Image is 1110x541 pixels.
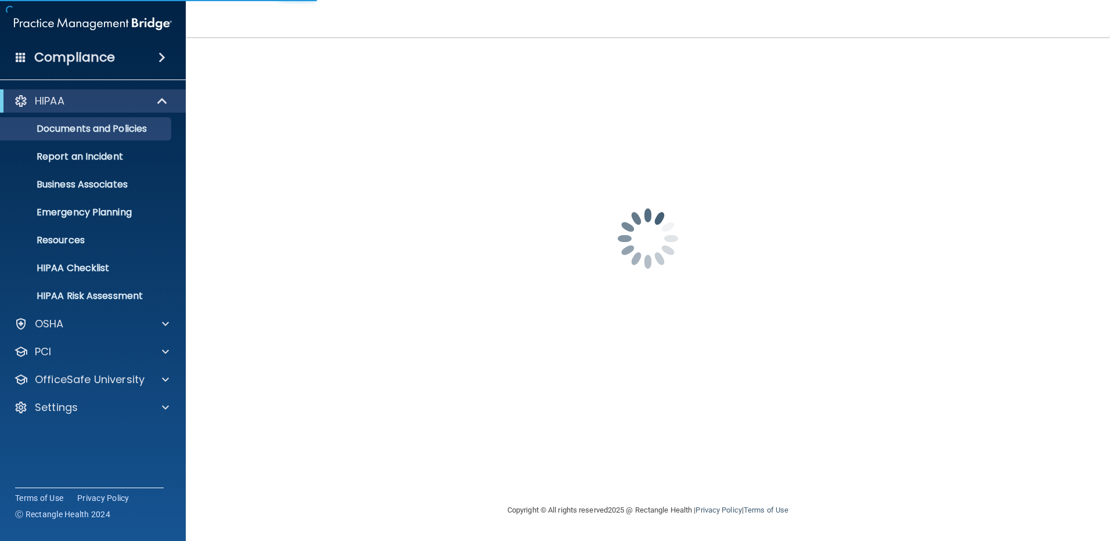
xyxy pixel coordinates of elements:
[8,207,166,218] p: Emergency Planning
[14,94,168,108] a: HIPAA
[15,508,110,520] span: Ⓒ Rectangle Health 2024
[744,506,788,514] a: Terms of Use
[8,179,166,190] p: Business Associates
[14,345,169,359] a: PCI
[35,94,64,108] p: HIPAA
[436,492,860,529] div: Copyright © All rights reserved 2025 @ Rectangle Health | |
[35,317,64,331] p: OSHA
[8,290,166,302] p: HIPAA Risk Assessment
[8,262,166,274] p: HIPAA Checklist
[35,401,78,414] p: Settings
[35,373,145,387] p: OfficeSafe University
[34,49,115,66] h4: Compliance
[695,506,741,514] a: Privacy Policy
[8,151,166,163] p: Report an Incident
[77,492,129,504] a: Privacy Policy
[8,235,166,246] p: Resources
[14,373,169,387] a: OfficeSafe University
[35,345,51,359] p: PCI
[14,317,169,331] a: OSHA
[14,401,169,414] a: Settings
[590,181,706,297] img: spinner.e123f6fc.gif
[14,12,172,35] img: PMB logo
[15,492,63,504] a: Terms of Use
[8,123,166,135] p: Documents and Policies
